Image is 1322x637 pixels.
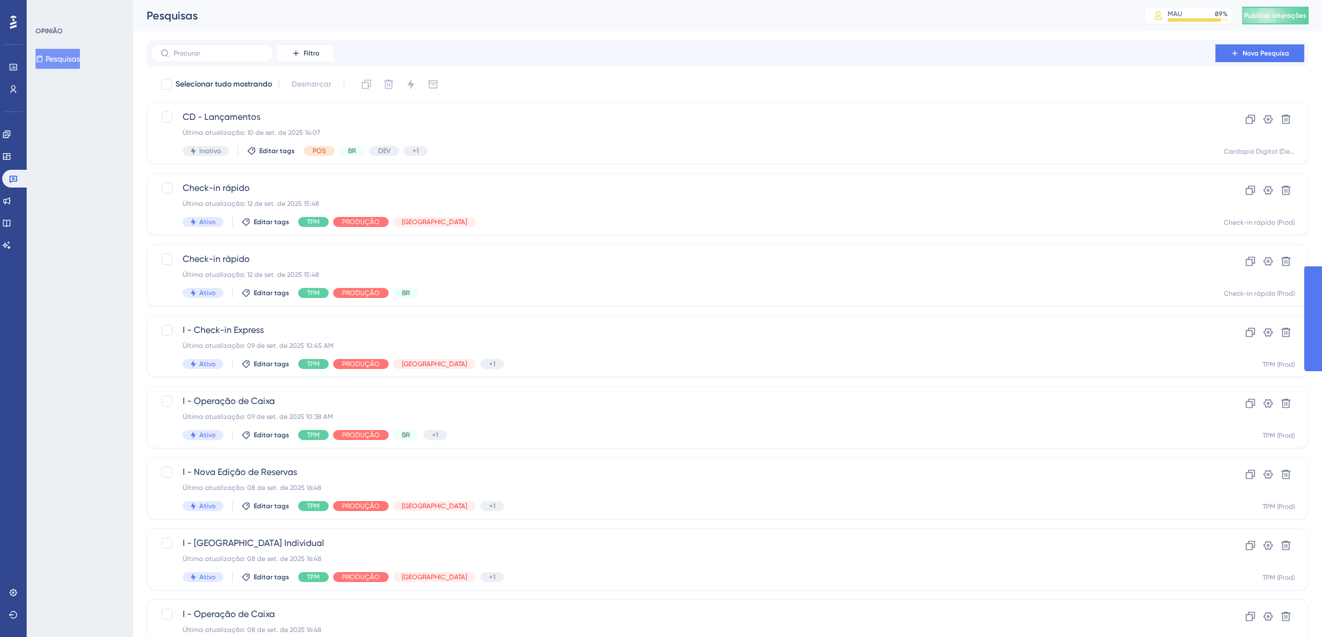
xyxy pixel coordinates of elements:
button: Editar tags [242,573,289,582]
font: DEV [378,147,390,155]
font: Última atualização: 10 de set. de 2025 14:07 [183,129,320,136]
font: Última atualização: 12 de set. de 2025 15:48 [183,271,319,279]
font: TPM [307,431,320,439]
button: Filtro [278,44,333,62]
font: Ativo [199,360,215,368]
font: +1 [489,360,495,368]
font: Desmarcar [291,79,331,89]
font: TPM (Prod) [1263,574,1295,582]
font: 89 [1215,10,1223,18]
font: Editar tags [254,218,289,226]
font: Check-in rápido [183,183,250,193]
font: +1 [413,147,419,155]
font: Ativo [199,573,215,581]
font: TPM (Prod) [1263,432,1295,439]
font: I - Nova Edição de Reservas [183,467,297,477]
iframe: Iniciador do Assistente de IA do UserGuiding [1275,593,1309,626]
font: Última atualização: 08 de set. de 2025 16:48 [183,555,321,563]
font: I - Operação de Caixa [183,396,275,406]
font: Editar tags [254,360,289,368]
button: Desmarcar [286,74,337,94]
font: +1 [489,573,495,581]
button: Editar tags [242,289,289,297]
font: Editar tags [254,502,289,510]
font: TPM [307,360,320,368]
font: TPM [307,218,320,226]
font: Última atualização: 12 de set. de 2025 15:48 [183,200,319,208]
font: Publicar alterações [1244,12,1306,19]
button: Editar tags [242,218,289,226]
font: Última atualização: 08 de set. de 2025 16:48 [183,626,321,634]
font: TPM (Prod) [1263,503,1295,510]
font: BR [348,147,356,155]
font: BR [402,289,410,297]
font: Inativo [199,147,221,155]
font: Editar tags [254,289,289,297]
font: PRODUÇÃO [342,573,380,581]
font: Filtro [304,49,319,57]
font: Última atualização: 09 de set. de 2025 10:45 AM [183,342,334,350]
font: TPM (Prod) [1263,361,1295,368]
font: % [1223,10,1228,18]
font: CD - Lançamentos [183,112,260,122]
font: PRODUÇÃO [342,502,380,510]
font: Pesquisas [46,54,80,63]
font: I - Check-in Express [183,325,264,335]
font: PRODUÇÃO [342,360,380,368]
font: MAU [1168,10,1182,18]
font: BR [402,431,410,439]
font: Última atualização: 08 de set. de 2025 16:48 [183,484,321,492]
font: Nova Pesquisa [1243,49,1289,57]
font: Pesquisas [147,9,198,22]
font: [GEOGRAPHIC_DATA] [402,218,467,226]
font: Ativo [199,431,215,439]
font: +1 [432,431,438,439]
font: Check-in rápido (Prod) [1224,290,1295,297]
input: Procurar [174,49,264,57]
font: Última atualização: 09 de set. de 2025 10:38 AM [183,413,333,421]
font: PRODUÇÃO [342,431,380,439]
font: Editar tags [254,573,289,581]
font: Ativo [199,289,215,297]
button: Editar tags [242,502,289,510]
font: Ativo [199,502,215,510]
font: TPM [307,502,320,510]
font: I - [GEOGRAPHIC_DATA] Individual [183,538,324,548]
font: Selecionar tudo mostrando [175,79,272,89]
font: TPM [307,573,320,581]
font: I - Operação de Caixa [183,609,275,619]
button: Publicar alterações [1242,7,1309,24]
font: +1 [489,502,495,510]
font: PRODUÇÃO [342,289,380,297]
button: Editar tags [247,146,295,155]
font: [GEOGRAPHIC_DATA] [402,573,467,581]
button: Pesquisas [36,49,80,69]
button: Editar tags [242,431,289,439]
font: OPINIÃO [36,27,63,35]
font: PRODUÇÃO [342,218,380,226]
font: [GEOGRAPHIC_DATA] [402,360,467,368]
font: Ativo [199,218,215,226]
font: Check-in rápido (Prod) [1224,219,1295,226]
font: Check-in rápido [183,254,250,264]
font: [GEOGRAPHIC_DATA] [402,502,467,510]
font: POS [313,147,326,155]
font: Editar tags [259,147,295,155]
font: Editar tags [254,431,289,439]
font: TPM [307,289,320,297]
button: Editar tags [242,360,289,368]
button: Nova Pesquisa [1215,44,1304,62]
